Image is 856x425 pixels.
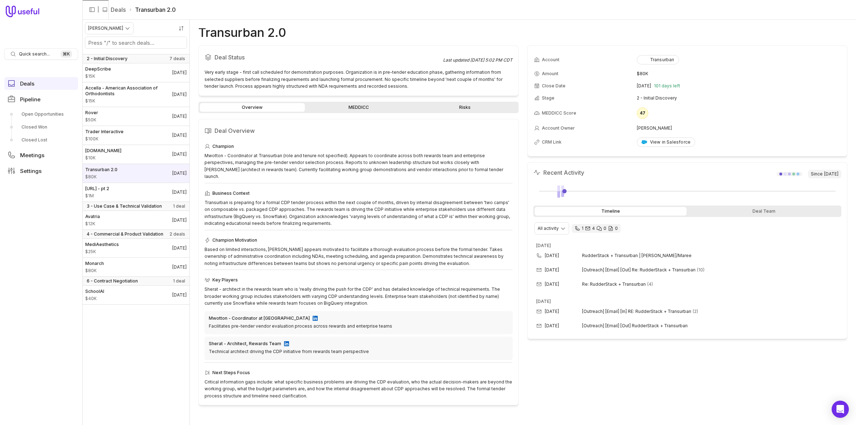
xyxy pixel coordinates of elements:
[545,323,559,329] time: [DATE]
[82,164,189,183] a: Transurban 2.0$80K[DATE]
[82,239,189,257] a: MediAesthetics$25K[DATE]
[198,28,286,37] h1: Transurban 2.0
[85,136,124,142] span: Amount
[200,103,305,112] a: Overview
[582,267,696,273] span: [Outreach] [Email] [Out] Re: RudderStack + Transurban
[542,95,554,101] span: Stage
[169,231,185,237] span: 2 deals
[572,224,621,233] div: 1 call and 4 email threads
[697,267,704,273] span: 10 emails in thread
[87,203,162,209] span: 3 - Use Case & Technical Validation
[545,309,559,314] time: [DATE]
[172,170,187,176] time: Deal Close Date
[535,207,687,216] div: Timeline
[545,267,559,273] time: [DATE]
[209,348,508,355] div: Technical architect driving the CDP initiative from rewards team perspective
[205,125,513,136] h2: Deal Overview
[172,217,187,223] time: Deal Close Date
[545,281,559,287] time: [DATE]
[412,103,517,112] a: Risks
[20,153,44,158] span: Meetings
[205,189,513,198] div: Business Context
[536,299,551,304] time: [DATE]
[209,341,281,347] div: Sherat - Architect, Rewards Team
[20,81,34,86] span: Deals
[172,189,187,195] time: Deal Close Date
[82,286,189,304] a: SchoolAI$40K[DATE]
[85,296,104,301] span: Amount
[4,149,78,161] a: Meetings
[85,214,100,219] span: Avatria
[641,139,691,145] div: View in Salesforce
[172,92,187,97] time: Deal Close Date
[82,258,189,276] a: Monarch$80K[DATE]
[85,174,117,180] span: Amount
[205,368,513,377] div: Next Steps Focus
[85,193,109,199] span: Amount
[205,52,443,63] h2: Deal Status
[85,289,104,294] span: SchoolAI
[637,68,841,79] td: $80K
[82,20,190,425] nav: Deals
[85,167,117,173] span: Transurban 2.0
[4,134,78,146] a: Closed Lost
[4,93,78,106] a: Pipeline
[82,107,189,126] a: Rover$50K[DATE]
[536,243,551,248] time: [DATE]
[85,261,104,266] span: Monarch
[176,23,187,34] button: Sort by
[172,292,187,298] time: Deal Close Date
[85,148,121,154] span: [DOMAIN_NAME]
[637,107,648,119] div: 47
[533,168,584,177] h2: Recent Activity
[85,37,187,48] input: Search deals by name
[173,278,185,284] span: 1 deal
[209,323,508,330] div: Facilitates pre-tender vendor evaluation process across rewards and enterprise teams
[205,378,513,400] div: Critical information gaps include: what specific business problems are driving the CDP evaluation...
[85,117,98,123] span: Amount
[654,83,680,89] span: 101 days left
[172,70,187,76] time: Deal Close Date
[82,126,189,145] a: Trader Interactive$100K[DATE]
[832,401,849,418] div: Open Intercom Messenger
[542,139,562,145] span: CRM Link
[637,83,651,89] time: [DATE]
[542,110,576,116] span: MEDDICC Score
[85,66,111,72] span: DeepScribe
[4,108,78,120] a: Open Opportunities
[545,253,559,259] time: [DATE]
[4,164,78,177] a: Settings
[205,276,513,284] div: Key Players
[205,152,513,180] div: Mwotton - Coordinator at Transurban (role and tenure not specified). Appears to coordinate across...
[61,50,72,58] kbd: ⌘ K
[205,236,513,245] div: Champion Motivation
[688,207,840,216] div: Deal Team
[85,73,111,79] span: Amount
[205,199,513,227] div: Transurban is preparing for a formal CDP tender process within the next couple of months, driven ...
[443,57,513,63] div: Last updated
[824,171,838,177] time: [DATE]
[172,264,187,270] time: Deal Close Date
[4,77,78,90] a: Deals
[172,132,187,138] time: Deal Close Date
[82,183,189,202] a: [URL] - pt 2$1M[DATE]
[172,245,187,251] time: Deal Close Date
[582,253,830,259] span: RudderStack + Transurban | [PERSON_NAME]/Maree
[582,281,646,287] span: Re: RudderStack + Transurban
[808,170,841,178] span: Since
[313,316,318,321] img: LinkedIn
[542,57,559,63] span: Account
[20,168,42,174] span: Settings
[637,92,841,104] td: 2 - Initial Discovery
[85,85,172,97] span: Accella - American Association of Orthodontists
[172,114,187,119] time: Deal Close Date
[85,129,124,135] span: Trader Interactive
[87,231,163,237] span: 4 - Commercial & Product Validation
[582,309,691,314] span: [Outreach] [Email] [In] RE: RudderStack + Transurban
[87,278,138,284] span: 6 - Contract Negotiation
[85,110,98,116] span: Rover
[4,108,78,146] div: Pipeline submenu
[542,71,558,77] span: Amount
[637,55,679,64] button: Transurban
[542,83,566,89] span: Close Date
